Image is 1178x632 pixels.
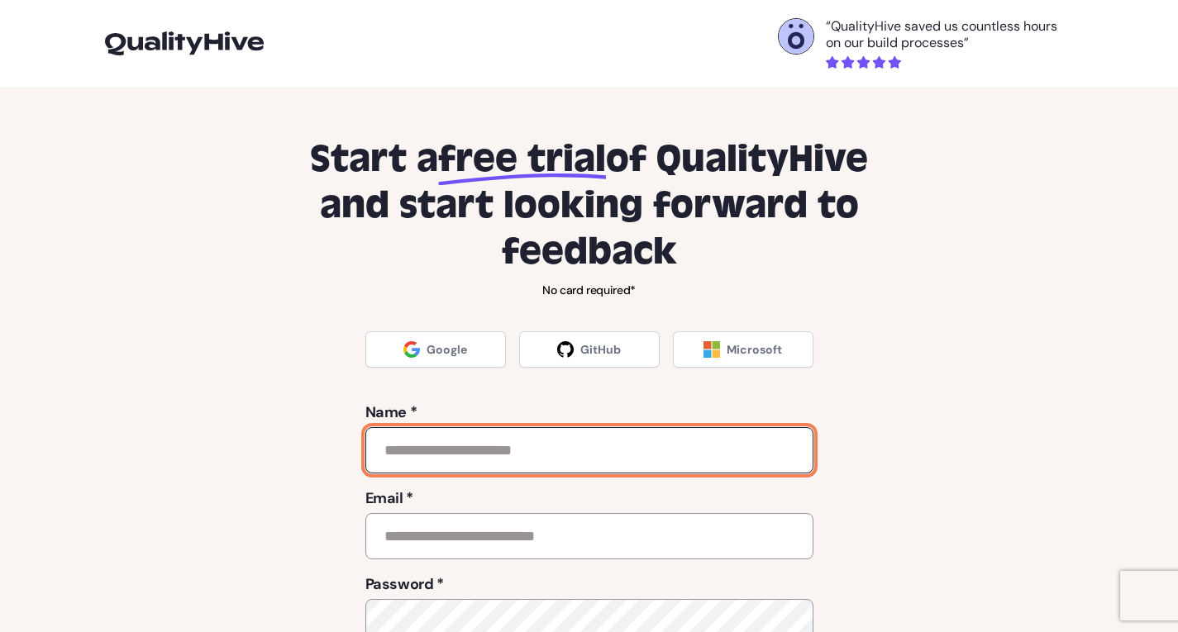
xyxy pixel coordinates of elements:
[105,31,264,55] img: logo-icon
[438,136,606,183] span: free trial
[285,282,894,298] p: No card required*
[727,341,782,358] span: Microsoft
[310,136,438,183] span: Start a
[580,341,621,358] span: GitHub
[779,19,813,54] img: Otelli Design
[365,401,813,424] label: Name *
[427,341,467,358] span: Google
[365,331,506,368] a: Google
[826,18,1074,51] p: “QualityHive saved us countless hours on our build processes”
[365,487,813,510] label: Email *
[320,136,869,275] span: of QualityHive and start looking forward to feedback
[365,573,813,596] label: Password *
[673,331,813,368] a: Microsoft
[519,331,660,368] a: GitHub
